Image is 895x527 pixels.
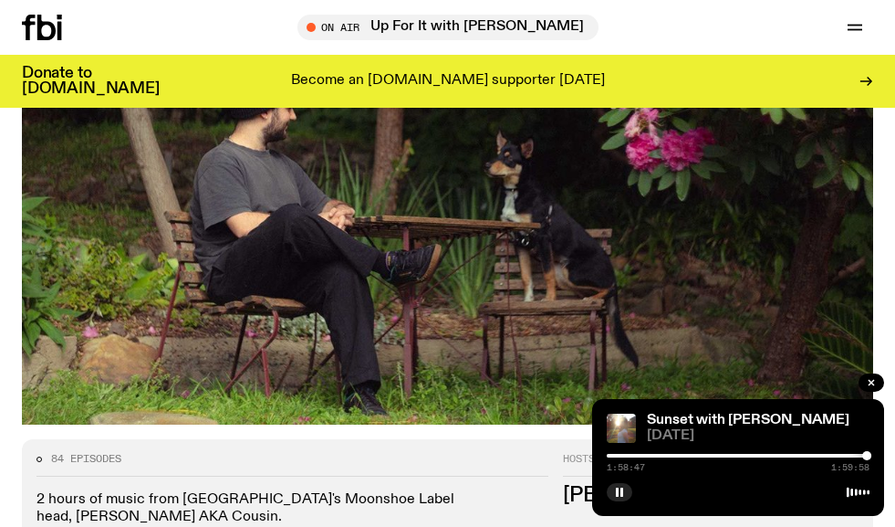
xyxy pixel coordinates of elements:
[831,463,869,472] span: 1:59:58
[563,454,859,476] h2: Hosts
[647,413,849,427] a: Sunset with [PERSON_NAME]
[297,15,598,40] button: On AirUp For It with [PERSON_NAME]
[51,454,121,464] span: 84 episodes
[291,73,605,90] p: Become an [DOMAIN_NAME] supporter [DATE]
[607,463,645,472] span: 1:58:47
[647,429,869,443] span: [DATE]
[36,490,548,525] p: 2 hours of music from [GEOGRAPHIC_DATA]'s Moonshoe Label head, [PERSON_NAME] AKA Cousin.
[22,66,160,97] h3: Donate to [DOMAIN_NAME]
[563,485,859,505] h3: [PERSON_NAME] Fester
